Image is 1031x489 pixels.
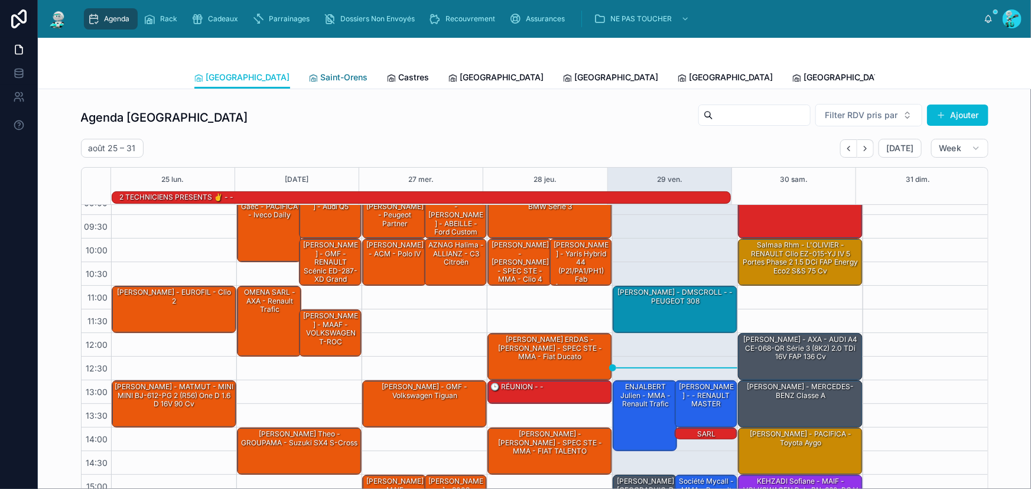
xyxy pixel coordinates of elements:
div: [PERSON_NAME] - - RENAULT MASTER [675,381,737,427]
a: [GEOGRAPHIC_DATA] [194,67,290,89]
div: SARL INNO TP - [PERSON_NAME] - Peugeot partner [365,193,426,229]
div: Société INNO TP - [PERSON_NAME] - ABEILLE - Ford custom transit [425,192,486,238]
a: Parrainages [249,8,318,30]
div: [PERSON_NAME] - EUROFIL - clio 2 [114,287,235,307]
div: [PERSON_NAME] - GMF - RENAULT Scénic ED-287-XD Grand Scénic III Phase 2 1.6 dCi FAP eco2 S&S 131 cv [301,240,360,310]
span: 14:30 [83,458,111,468]
div: 2 TECHNICIENS PRESENTS ✌️ - - [118,191,235,203]
div: [PERSON_NAME] - PACIFICA - Toyota aygo [740,429,861,448]
button: Back [840,139,857,158]
div: [PERSON_NAME] - [PERSON_NAME] - SPEC STE - MMA - FIAT TALENTO [488,428,612,474]
div: [PERSON_NAME] - AXA - AUDI A4 CE-068-QR Série 3 (8K2) 2.0 TDi 16V FAP 136 cv [740,334,861,362]
div: [PERSON_NAME] ERDAS - [PERSON_NAME] - SPEC STE - MMA - fiat ducato [488,334,612,380]
span: 13:30 [83,410,111,420]
span: Assurances [526,14,565,24]
div: [PERSON_NAME] - L'OLIVIER - BMW Série 3 [488,192,612,238]
span: 13:00 [83,387,111,397]
div: SARL INNO TP - [PERSON_NAME] - Peugeot partner [363,192,427,238]
button: [DATE] [285,168,309,191]
span: NE PAS TOUCHER [610,14,672,24]
span: 14:00 [83,434,111,444]
a: NE PAS TOUCHER [590,8,695,30]
div: [PERSON_NAME] - ACM - polo IV [363,239,427,285]
button: 27 mer. [408,168,434,191]
button: 28 jeu. [534,168,557,191]
div: [PERSON_NAME] - MATMUT - MINI MINI BJ-612-PG 2 (R56) One D 1.6 D 16V 90 cv [112,381,236,427]
span: Dossiers Non Envoyés [340,14,415,24]
span: 10:30 [83,269,111,279]
a: Assurances [506,8,573,30]
span: [GEOGRAPHIC_DATA] [689,71,773,83]
div: Société DELAUX Gaec - PACIFICA - iveco daily [239,193,301,220]
div: 🕒 RÉUNION - - [490,382,545,392]
div: [PERSON_NAME] - [PERSON_NAME] - SPEC STE - MMA - clio 4 [488,239,552,285]
button: Next [857,139,874,158]
a: [GEOGRAPHIC_DATA] [678,67,773,90]
div: Société DELAUX Gaec - PACIFICA - iveco daily [238,192,301,262]
div: Salmaa Rhm - L'OLIVIER - RENAULT Clio EZ-015-YJ IV 5 Portes Phase 2 1.5 dCi FAP Energy eco2 S&S 7... [739,239,862,285]
div: [PERSON_NAME] - MAAF - VOLKSWAGEN T-ROC [300,310,361,356]
a: [GEOGRAPHIC_DATA] [563,67,659,90]
span: 12:30 [83,363,111,373]
div: [PERSON_NAME] - GMF - Volkswagen Tiguan [363,381,486,427]
span: Cadeaux [208,14,238,24]
div: [PERSON_NAME] - DMSCROLL - - PEUGEOT 308 [613,286,737,332]
div: 🕒 RÉUNION - - [488,381,612,403]
a: Recouvrement [425,8,503,30]
a: Dossiers Non Envoyés [320,8,423,30]
div: [PERSON_NAME] Theo - GROUPAMA - Suzuki SX4 S-cross [238,428,361,474]
a: Agenda [84,8,138,30]
span: Castres [399,71,430,83]
span: 12:00 [83,340,111,350]
a: Cadeaux [188,8,246,30]
div: [PERSON_NAME] - - RENAULT MASTER [677,382,736,409]
span: 09:00 [82,198,111,208]
div: AZNAG Halima - ALLIANZ - C3 Citroën [427,240,486,268]
span: 11:30 [85,316,111,326]
span: Parrainages [269,14,310,24]
a: Rack [140,8,186,30]
div: [PERSON_NAME] - DMSCROLL - - PEUGEOT 308 [615,287,736,307]
div: [PERSON_NAME] - ACM - polo IV [365,240,426,259]
span: 11:00 [85,292,111,302]
div: OMENA SARL - AXA - Renault trafic [238,286,301,356]
span: Saint-Orens [321,71,368,83]
a: Saint-Orens [309,67,368,90]
button: 31 dim. [906,168,930,191]
a: Castres [387,67,430,90]
div: [PERSON_NAME] ERDAS - [PERSON_NAME] - SPEC STE - MMA - fiat ducato [490,334,611,362]
div: [PERSON_NAME] - GMF - RENAULT Scénic ED-287-XD Grand Scénic III Phase 2 1.6 dCi FAP eco2 S&S 131 cv [300,239,361,285]
div: [PERSON_NAME] Theo - GROUPAMA - Suzuki SX4 S-cross [239,429,360,448]
div: Société INNO TP - [PERSON_NAME] - ABEILLE - Ford custom transit [427,193,486,246]
button: Ajouter [927,105,988,126]
div: [PERSON_NAME] - EUROFIL - clio 2 [112,286,236,332]
button: 25 lun. [161,168,184,191]
a: [GEOGRAPHIC_DATA] [792,67,888,90]
span: Agenda [104,14,129,24]
div: ENJALBERT Julien - MMA - renault trafic [613,381,677,451]
button: 29 ven. [657,168,682,191]
div: [PERSON_NAME] - PACIFICA - Toyota aygo [739,428,862,474]
h1: Agenda [GEOGRAPHIC_DATA] [81,109,248,126]
div: OMENA SARL - AXA - Renault trafic [239,287,301,315]
span: [GEOGRAPHIC_DATA] [575,71,659,83]
div: [PERSON_NAME] - Yaris Hybrid 44 (P21/PA1/PH1) Fab [GEOGRAPHIC_DATA] 1.5 VVTI 12V 116 HSD Hybrid E... [552,240,611,327]
span: Filter RDV pris par [825,109,898,121]
div: [PERSON_NAME] - [PERSON_NAME] - SPEC STE - MMA - clio 4 [490,240,551,285]
button: Select Button [815,104,922,126]
div: [PERSON_NAME] - Yaris Hybrid 44 (P21/PA1/PH1) Fab [GEOGRAPHIC_DATA] 1.5 VVTI 12V 116 HSD Hybrid E... [550,239,612,285]
span: Recouvrement [445,14,495,24]
div: [PERSON_NAME] - MATMUT - MINI MINI BJ-612-PG 2 (R56) One D 1.6 D 16V 90 cv [114,382,235,409]
span: Week [939,143,961,154]
button: [DATE] [879,139,922,158]
span: [GEOGRAPHIC_DATA] [206,71,290,83]
span: [DATE] [886,143,914,154]
div: Salmaa Rhm - L'OLIVIER - RENAULT Clio EZ-015-YJ IV 5 Portes Phase 2 1.5 dCi FAP Energy eco2 S&S 7... [740,240,861,276]
img: App logo [47,9,69,28]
